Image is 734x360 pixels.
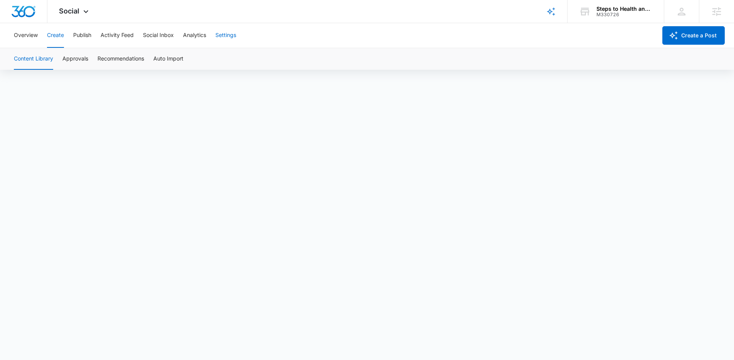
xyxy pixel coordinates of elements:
[73,23,91,48] button: Publish
[596,12,653,17] div: account id
[62,48,88,70] button: Approvals
[14,48,53,70] button: Content Library
[47,23,64,48] button: Create
[14,23,38,48] button: Overview
[662,26,725,45] button: Create a Post
[183,23,206,48] button: Analytics
[59,7,79,15] span: Social
[97,48,144,70] button: Recommendations
[215,23,236,48] button: Settings
[143,23,174,48] button: Social Inbox
[101,23,134,48] button: Activity Feed
[596,6,653,12] div: account name
[153,48,183,70] button: Auto Import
